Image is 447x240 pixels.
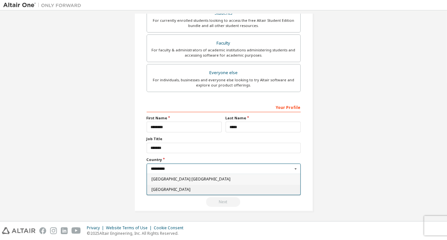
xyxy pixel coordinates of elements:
[151,47,296,58] div: For faculty & administrators of academic institutions administering students and accessing softwa...
[39,227,46,234] img: facebook.svg
[151,18,296,28] div: For currently enrolled students looking to access the free Altair Student Edition bundle and all ...
[147,157,301,162] label: Country
[3,2,85,8] img: Altair One
[50,227,57,234] img: instagram.svg
[87,225,106,231] div: Privacy
[147,197,301,207] div: Read and acccept EULA to continue
[226,115,301,121] label: Last Name
[151,77,296,88] div: For individuals, businesses and everyone else looking to try Altair software and explore our prod...
[61,227,68,234] img: linkedin.svg
[106,225,154,231] div: Website Terms of Use
[72,227,81,234] img: youtube.svg
[2,227,35,234] img: altair_logo.svg
[147,136,301,141] label: Job Title
[147,115,222,121] label: First Name
[154,225,187,231] div: Cookie Consent
[151,177,296,181] span: [GEOGRAPHIC_DATA] [GEOGRAPHIC_DATA]
[87,231,187,236] p: © 2025 Altair Engineering, Inc. All Rights Reserved.
[147,102,301,112] div: Your Profile
[151,39,296,48] div: Faculty
[151,188,296,192] span: [GEOGRAPHIC_DATA]
[151,68,296,77] div: Everyone else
